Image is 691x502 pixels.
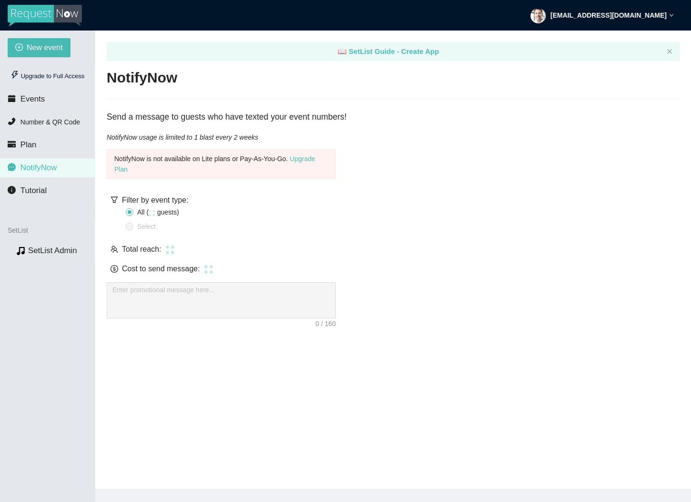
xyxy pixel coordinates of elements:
[122,243,161,255] span: Total reach:
[110,265,118,273] span: dollar
[10,71,19,79] span: thunderbolt
[667,49,672,54] span: close
[107,111,680,124] div: Send a message to guests who have texted your event numbers!
[531,8,546,23] img: c9babce2f7adf71da438a7a87ead4b19
[8,140,16,148] span: credit-card
[8,186,16,194] span: info-circle
[20,94,45,103] span: Events
[27,41,63,53] span: New event
[20,163,57,172] span: NotifyNow
[28,246,77,255] a: SetList Admin
[8,38,70,57] button: plus-circleNew event
[107,132,680,143] div: NotifyNow usage is limited to 1 blast every 2 weeks
[338,47,347,55] span: laptop
[20,118,80,126] span: Number & QR Code
[669,13,674,18] span: down
[8,117,16,125] span: phone
[551,11,667,19] strong: [EMAIL_ADDRESS][DOMAIN_NAME]
[667,49,672,55] button: close
[338,47,439,55] a: laptop SetList Guide - Create App
[8,67,87,86] div: Upgrade to Full Access
[110,246,118,253] span: team
[15,43,23,52] span: plus-circle
[8,163,16,171] span: message
[20,186,47,195] span: Tutorial
[114,155,315,173] span: NotifyNow is not available on Lite plans or Pay-As-You-Go.
[133,207,183,217] span: All ( guest s )
[107,68,177,88] h2: NotifyNow
[133,221,161,232] span: Select:
[110,196,118,204] span: filter
[122,196,189,204] span: Filter by event type:
[122,263,200,275] span: Cost to send message:
[20,140,37,149] span: Plan
[8,5,82,27] img: RequestNow
[8,94,16,102] span: calendar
